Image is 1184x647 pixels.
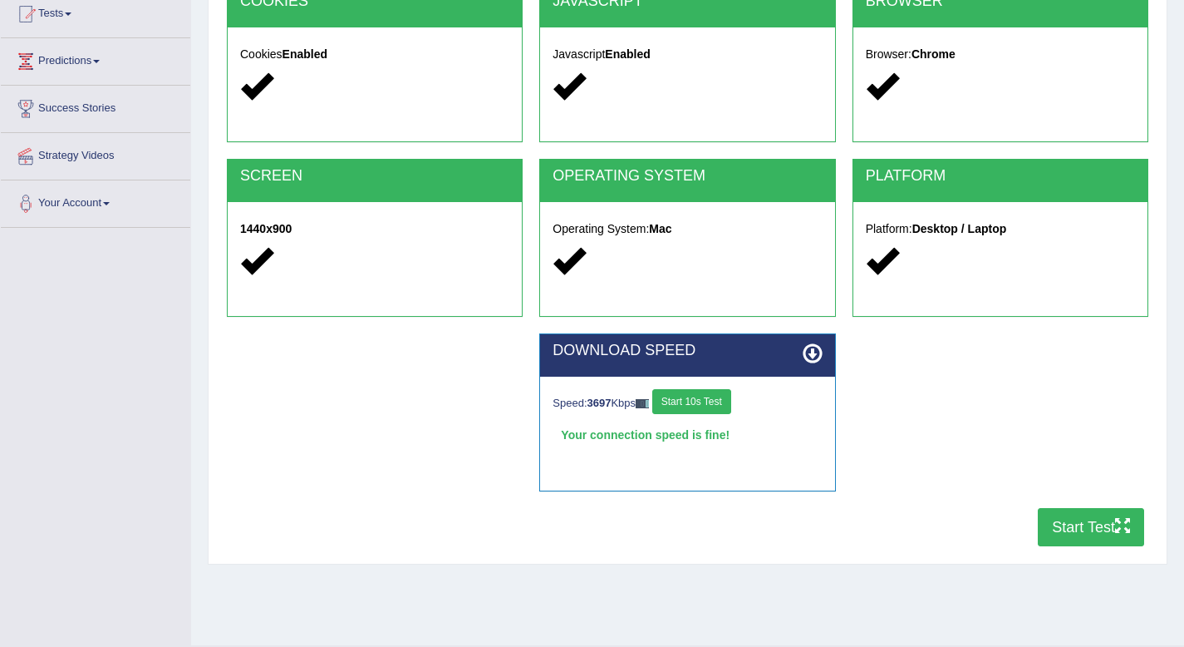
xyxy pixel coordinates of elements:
[1,180,190,222] a: Your Account
[240,48,509,61] h5: Cookies
[553,48,822,61] h5: Javascript
[1,38,190,80] a: Predictions
[553,223,822,235] h5: Operating System:
[866,48,1135,61] h5: Browser:
[553,389,822,418] div: Speed: Kbps
[1,86,190,127] a: Success Stories
[911,47,956,61] strong: Chrome
[652,389,731,414] button: Start 10s Test
[912,222,1007,235] strong: Desktop / Laptop
[553,422,822,447] div: Your connection speed is fine!
[866,168,1135,185] h2: PLATFORM
[605,47,650,61] strong: Enabled
[282,47,327,61] strong: Enabled
[1038,508,1144,546] button: Start Test
[1,133,190,175] a: Strategy Videos
[240,168,509,185] h2: SCREEN
[649,222,671,235] strong: Mac
[587,397,612,409] strong: 3697
[866,223,1135,235] h5: Platform:
[553,343,822,359] h2: DOWNLOAD SPEED
[553,168,822,185] h2: OPERATING SYSTEM
[240,222,292,235] strong: 1440x900
[636,399,649,408] img: ajax-loader-fb-connection.gif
